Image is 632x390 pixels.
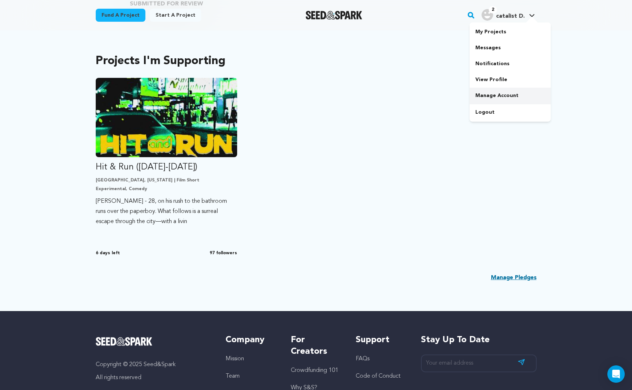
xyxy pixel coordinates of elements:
div: catalist D.'s Profile [482,9,525,21]
h5: Support [356,334,406,346]
span: 6 days left [96,250,120,256]
a: Manage Account [470,88,551,104]
a: Mission [226,356,244,362]
a: Seed&Spark Homepage [306,11,363,20]
img: user.png [482,9,493,21]
p: Copyright © 2025 Seed&Spark [96,360,211,369]
a: Start a project [150,9,201,22]
h5: Company [226,334,276,346]
a: FAQs [356,356,369,362]
p: [GEOGRAPHIC_DATA], [US_STATE] | Film Short [96,177,237,183]
a: Logout [470,104,551,120]
h5: For Creators [291,334,341,357]
a: Code of Conduct [356,373,401,379]
a: Fund Hit &amp; Run (2025-2026) [96,78,237,227]
p: Hit & Run ([DATE]-[DATE]) [96,162,237,173]
h5: Stay up to date [421,334,537,346]
input: Your email address [421,355,537,372]
a: Fund a project [96,9,145,22]
span: catalist D. [496,13,525,19]
div: Open Intercom Messenger [607,365,625,383]
a: Crowdfunding 101 [291,368,338,373]
a: Notifications [470,56,551,72]
p: Experimental, Comedy [96,186,237,192]
span: 2 [489,6,497,13]
h2: Projects I'm Supporting [96,56,226,66]
img: Seed&Spark Logo Dark Mode [306,11,363,20]
img: Seed&Spark Logo [96,337,153,346]
a: Manage Pledges [491,273,537,282]
span: catalist D.'s Profile [480,8,536,23]
a: Messages [470,40,551,56]
p: All rights reserved [96,373,211,382]
a: View Profile [470,72,551,88]
span: 97 followers [210,250,237,256]
a: My Projects [470,24,551,40]
p: [PERSON_NAME] - 28, on his rush to the bathroom runs over the paperboy. What follows is a surreal... [96,196,237,227]
a: catalist D.'s Profile [480,8,536,21]
a: Seed&Spark Homepage [96,337,211,346]
a: Team [226,373,240,379]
